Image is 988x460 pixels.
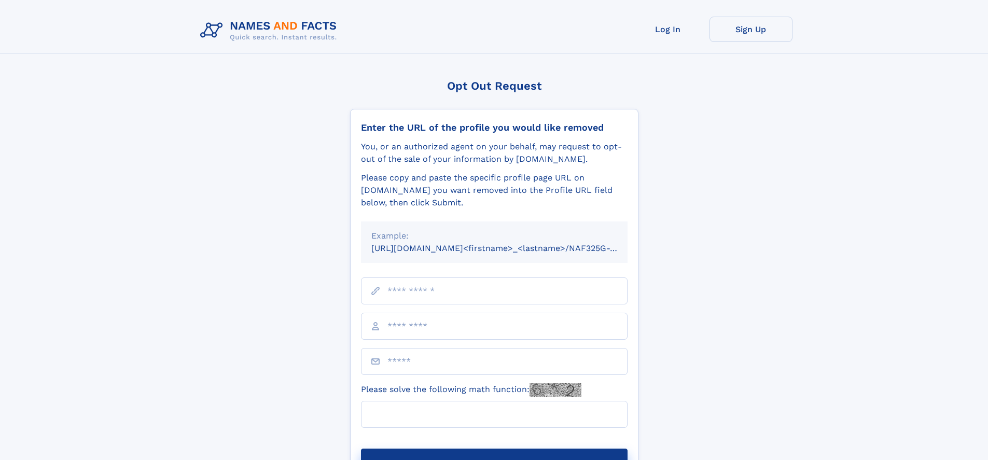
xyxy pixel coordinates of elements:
[361,141,628,165] div: You, or an authorized agent on your behalf, may request to opt-out of the sale of your informatio...
[371,243,647,253] small: [URL][DOMAIN_NAME]<firstname>_<lastname>/NAF325G-xxxxxxxx
[361,383,581,397] label: Please solve the following math function:
[361,122,628,133] div: Enter the URL of the profile you would like removed
[627,17,709,42] a: Log In
[350,79,638,92] div: Opt Out Request
[709,17,792,42] a: Sign Up
[371,230,617,242] div: Example:
[361,172,628,209] div: Please copy and paste the specific profile page URL on [DOMAIN_NAME] you want removed into the Pr...
[196,17,345,45] img: Logo Names and Facts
